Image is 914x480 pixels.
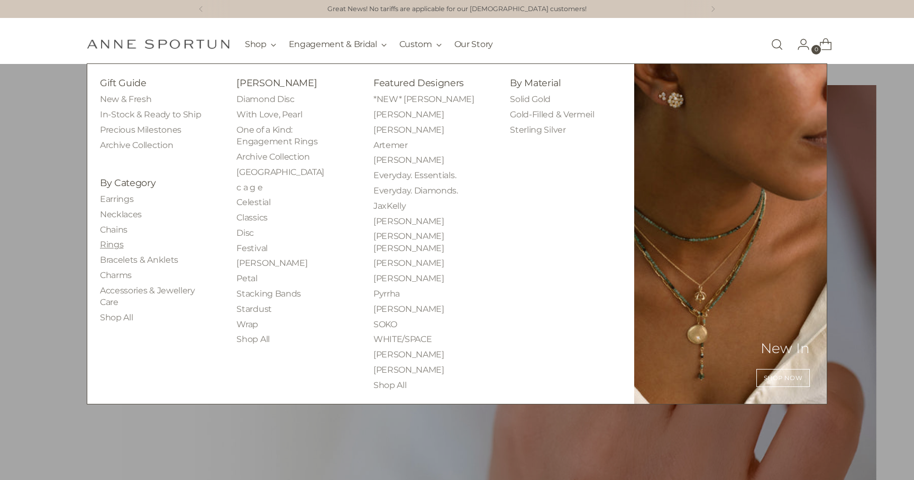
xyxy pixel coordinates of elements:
a: Anne Sportun Fine Jewellery [87,39,230,49]
button: Shop [245,33,276,56]
a: Our Story [454,33,493,56]
button: Engagement & Bridal [289,33,387,56]
span: 0 [811,45,821,54]
a: Open cart modal [811,34,832,55]
button: Custom [399,33,442,56]
a: Great News! No tariffs are applicable for our [DEMOGRAPHIC_DATA] customers! [327,4,587,14]
a: Go to the account page [789,34,810,55]
a: Open search modal [766,34,788,55]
